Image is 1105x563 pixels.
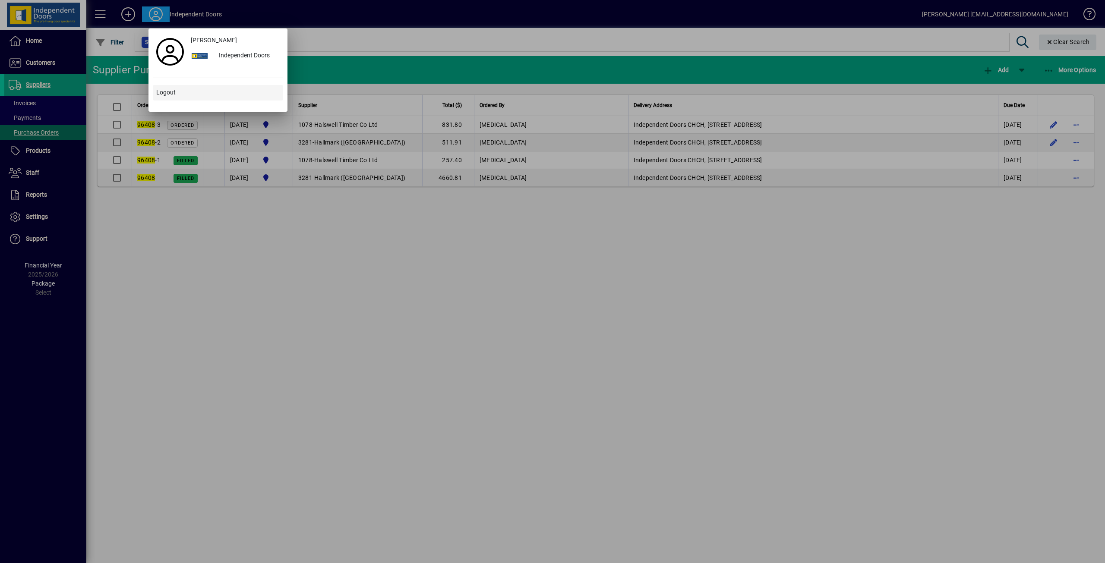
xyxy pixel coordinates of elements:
div: Independent Doors [212,48,283,64]
span: [PERSON_NAME] [191,36,237,45]
a: [PERSON_NAME] [187,33,283,48]
span: Logout [156,88,176,97]
button: Logout [153,85,283,101]
button: Independent Doors [187,48,283,64]
a: Profile [153,44,187,60]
